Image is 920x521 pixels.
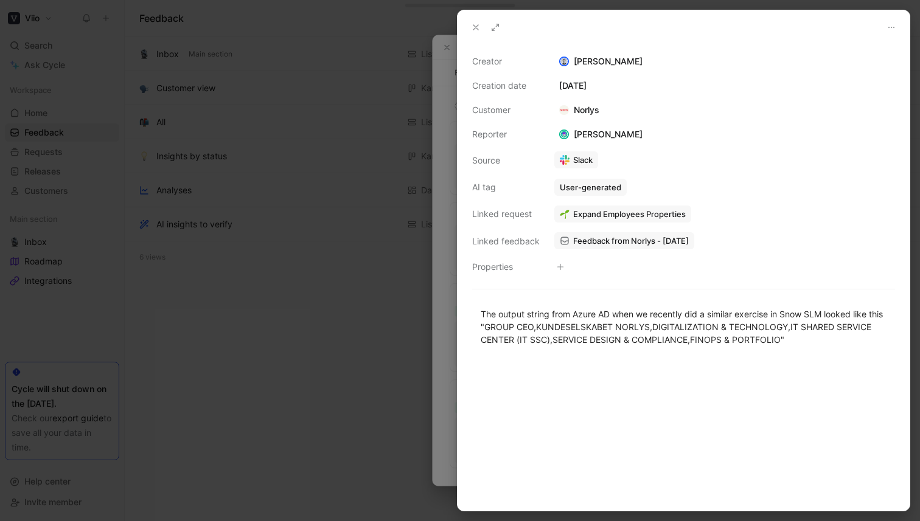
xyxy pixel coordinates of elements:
[554,232,694,249] a: Feedback from Norlys - [DATE]
[554,103,604,117] div: Norlys
[560,209,570,219] img: 🌱
[472,78,540,93] div: Creation date
[559,105,569,115] img: logo
[560,131,568,139] img: avatar
[481,308,887,346] div: The output string from Azure AD when we recently did a similar exercise in Snow SLM looked like t...
[472,234,540,249] div: Linked feedback
[573,235,689,246] span: Feedback from Norlys - [DATE]
[554,151,598,168] a: Slack
[554,205,691,223] button: 🌱Expand Employees Properties
[554,78,895,93] div: [DATE]
[472,127,540,142] div: Reporter
[472,207,540,221] div: Linked request
[560,58,568,66] img: avatar
[472,153,540,168] div: Source
[560,182,621,193] div: User-generated
[573,209,686,219] span: Expand Employees Properties
[472,260,540,274] div: Properties
[554,127,647,142] div: [PERSON_NAME]
[472,103,540,117] div: Customer
[472,180,540,195] div: AI tag
[472,54,540,69] div: Creator
[554,54,895,69] div: [PERSON_NAME]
